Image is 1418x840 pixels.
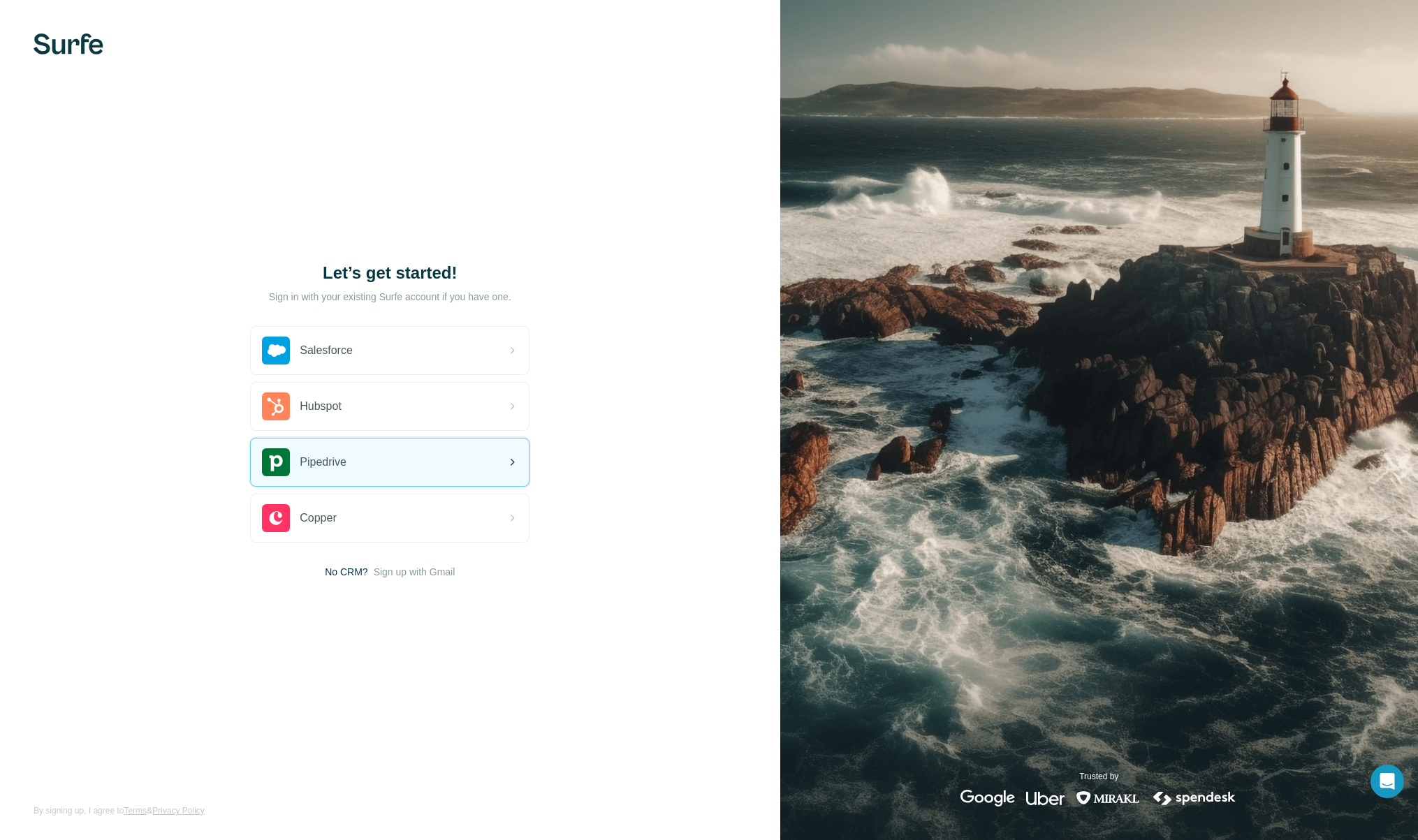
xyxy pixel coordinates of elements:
[262,392,290,420] img: hubspot's logo
[262,504,290,532] img: copper's logo
[960,790,1015,806] img: google's logo
[262,448,290,476] img: pipedrive's logo
[374,565,455,579] button: Sign up with Gmail
[250,262,529,284] h1: Let’s get started!
[1151,790,1238,806] img: spendesk's logo
[1371,765,1404,798] div: Open Intercom Messenger
[34,804,205,817] span: By signing up, I agree to &
[262,337,290,364] img: salesforce's logo
[300,454,346,471] span: Pipedrive
[269,290,511,304] p: Sign in with your existing Surfe account if you have one.
[1076,790,1140,806] img: mirakl's logo
[300,398,342,415] span: Hubspot
[1079,770,1118,783] p: Trusted by
[300,510,336,526] span: Copper
[34,34,103,54] img: Surfe's logo
[152,806,205,816] a: Privacy Policy
[1026,790,1065,806] img: uber's logo
[124,806,147,816] a: Terms
[300,342,353,359] span: Salesforce
[325,565,367,579] span: No CRM?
